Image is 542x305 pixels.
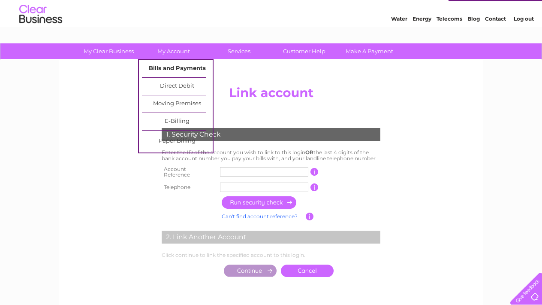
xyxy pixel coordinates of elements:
[19,22,63,49] img: logo.png
[73,43,144,59] a: My Clear Business
[162,231,380,244] div: 2. Link Another Account
[305,149,313,156] b: OR
[142,60,213,77] a: Bills and Payments
[162,128,380,141] div: 1. Security Check
[224,265,277,277] input: Submit
[306,213,314,220] input: Information
[160,164,218,181] th: Account Reference
[204,43,274,59] a: Services
[69,5,474,42] div: Clear Business is a trading name of Verastar Limited (registered in [GEOGRAPHIC_DATA] No. 3667643...
[142,133,213,150] a: Paper Billing
[310,168,319,176] input: Information
[269,43,340,59] a: Customer Help
[334,43,405,59] a: Make A Payment
[310,183,319,191] input: Information
[142,78,213,95] a: Direct Debit
[437,37,462,43] a: Telecoms
[380,4,440,15] a: 0333 014 3131
[160,180,218,194] th: Telephone
[142,95,213,113] a: Moving Premises
[514,37,534,43] a: Log out
[391,37,407,43] a: Water
[281,265,334,277] a: Cancel
[413,37,431,43] a: Energy
[160,250,382,260] td: Click continue to link the specified account to this login.
[222,213,298,220] a: Can't find account reference?
[142,113,213,130] a: E-Billing
[139,43,209,59] a: My Account
[485,37,506,43] a: Contact
[160,147,382,164] td: Enter the ID of the account you wish to link to this login the last 4 digits of the bank account ...
[467,37,480,43] a: Blog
